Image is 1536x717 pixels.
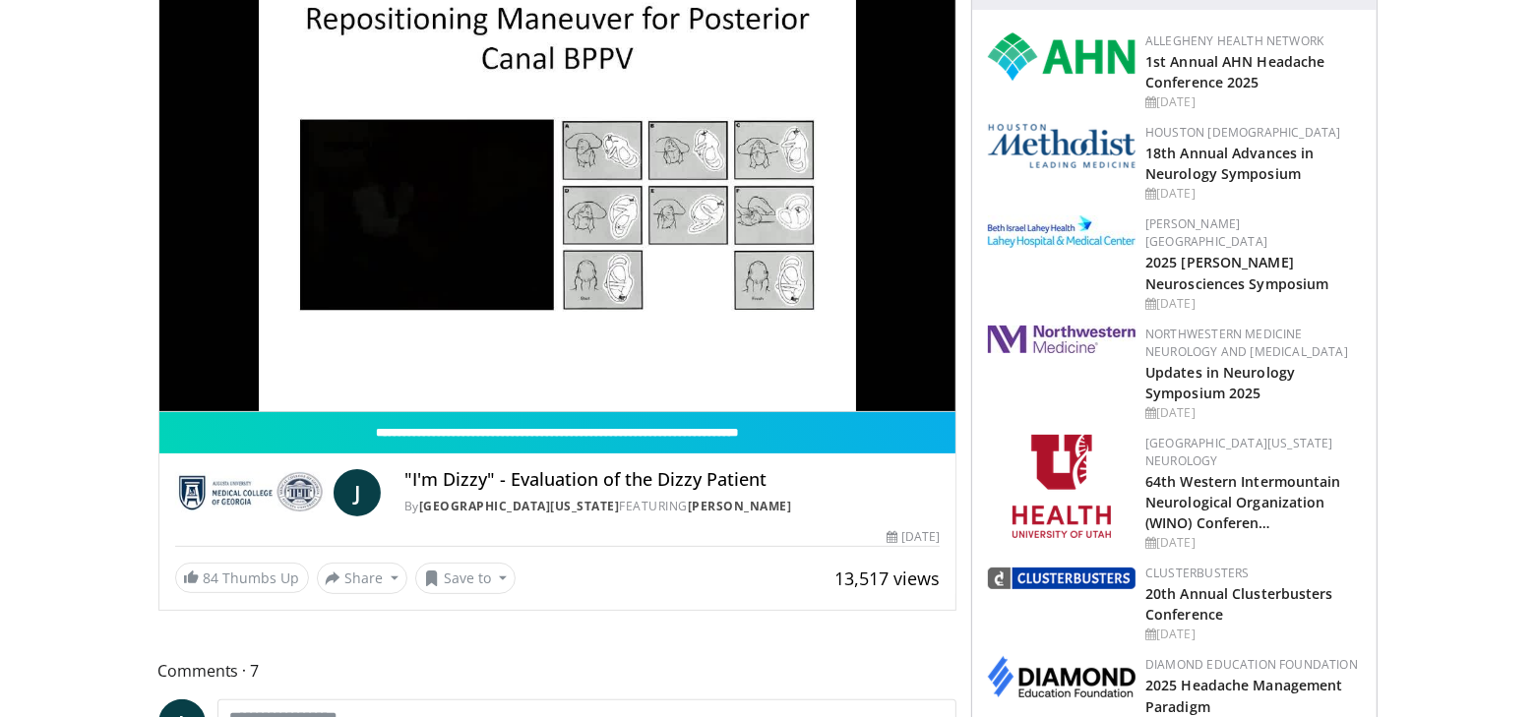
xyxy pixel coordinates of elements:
[317,563,408,594] button: Share
[175,563,309,593] a: 84 Thumbs Up
[988,32,1136,81] img: 628ffacf-ddeb-4409-8647-b4d1102df243.png.150x105_q85_autocrop_double_scale_upscale_version-0.2.png
[1145,295,1361,313] div: [DATE]
[1145,215,1267,250] a: [PERSON_NAME][GEOGRAPHIC_DATA]
[1145,584,1333,624] a: 20th Annual Clusterbusters Conference
[334,469,381,516] a: J
[1145,565,1249,581] a: Clusterbusters
[1145,534,1361,552] div: [DATE]
[1145,676,1342,715] a: 2025 Headache Management Paradigm
[1145,124,1340,141] a: Houston [DEMOGRAPHIC_DATA]
[988,656,1136,697] img: d0406666-9e5f-4b94-941b-f1257ac5ccaf.png.150x105_q85_autocrop_double_scale_upscale_version-0.2.png
[404,498,940,515] div: By FEATURING
[1013,435,1111,538] img: f6362829-b0a3-407d-a044-59546adfd345.png.150x105_q85_autocrop_double_scale_upscale_version-0.2.png
[1145,52,1324,91] a: 1st Annual AHN Headache Conference 2025
[988,326,1136,353] img: 2a462fb6-9365-492a-ac79-3166a6f924d8.png.150x105_q85_autocrop_double_scale_upscale_version-0.2.jpg
[1145,363,1295,402] a: Updates in Neurology Symposium 2025
[204,568,219,587] span: 84
[1145,185,1361,203] div: [DATE]
[1145,435,1333,469] a: [GEOGRAPHIC_DATA][US_STATE] Neurology
[1145,93,1361,111] div: [DATE]
[419,498,620,514] a: [GEOGRAPHIC_DATA][US_STATE]
[988,215,1136,248] img: e7977282-282c-4444-820d-7cc2733560fd.jpg.150x105_q85_autocrop_double_scale_upscale_version-0.2.jpg
[1145,656,1358,673] a: Diamond Education Foundation
[988,124,1136,168] img: 5e4488cc-e109-4a4e-9fd9-73bb9237ee91.png.150x105_q85_autocrop_double_scale_upscale_version-0.2.png
[887,528,940,546] div: [DATE]
[1145,326,1348,360] a: Northwestern Medicine Neurology and [MEDICAL_DATA]
[1145,472,1341,532] a: 64th Western Intermountain Neurological Organization (WINO) Conferen…
[1145,404,1361,422] div: [DATE]
[158,658,957,684] span: Comments 7
[1145,253,1328,292] a: 2025 [PERSON_NAME] Neurosciences Symposium
[404,469,940,491] h4: "I'm Dizzy" - Evaluation of the Dizzy Patient
[1145,144,1314,183] a: 18th Annual Advances in Neurology Symposium
[1145,626,1361,643] div: [DATE]
[988,568,1136,589] img: d3be30b6-fe2b-4f13-a5b4-eba975d75fdd.png.150x105_q85_autocrop_double_scale_upscale_version-0.2.png
[1145,32,1323,49] a: Allegheny Health Network
[834,567,940,590] span: 13,517 views
[415,563,516,594] button: Save to
[175,469,326,516] img: Medical College of Georgia - Augusta University
[688,498,792,514] a: [PERSON_NAME]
